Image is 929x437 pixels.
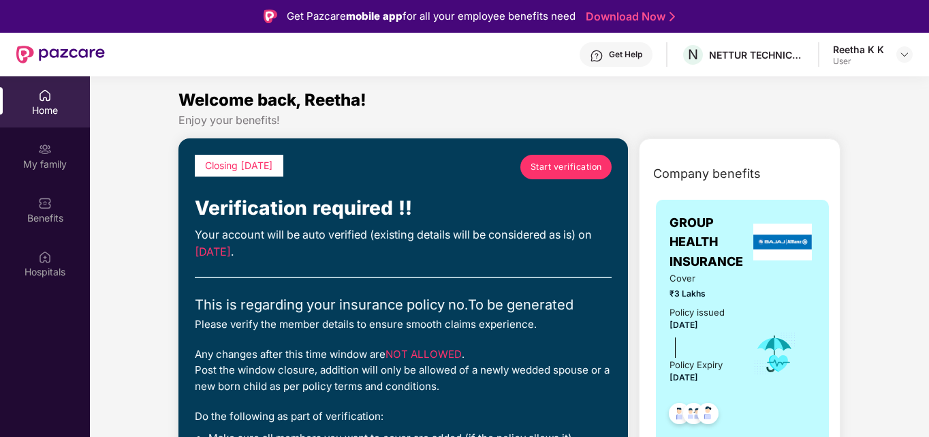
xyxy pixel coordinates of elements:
[670,271,734,286] span: Cover
[833,43,884,56] div: Reetha K K
[520,155,612,179] a: Start verification
[709,48,804,61] div: NETTUR TECHNICAL TRAINING FOUNDATION
[195,245,231,258] span: [DATE]
[586,10,671,24] a: Download Now
[670,213,750,271] span: GROUP HEALTH INSURANCE
[16,46,105,63] img: New Pazcare Logo
[753,224,812,260] img: insurerLogo
[663,399,696,432] img: svg+xml;base64,PHN2ZyB4bWxucz0iaHR0cDovL3d3dy53My5vcmcvMjAwMC9zdmciIHdpZHRoPSI0OC45NDMiIGhlaWdodD...
[833,56,884,67] div: User
[195,346,612,395] div: Any changes after this time window are . Post the window closure, addition will only be allowed o...
[38,250,52,264] img: svg+xml;base64,PHN2ZyBpZD0iSG9zcGl0YWxzIiB4bWxucz0iaHR0cDovL3d3dy53My5vcmcvMjAwMC9zdmciIHdpZHRoPS...
[38,142,52,156] img: svg+xml;base64,PHN2ZyB3aWR0aD0iMjAiIGhlaWdodD0iMjAiIHZpZXdCb3g9IjAgMCAyMCAyMCIgZmlsbD0ibm9uZSIgeG...
[531,160,602,173] span: Start verification
[677,399,710,432] img: svg+xml;base64,PHN2ZyB4bWxucz0iaHR0cDovL3d3dy53My5vcmcvMjAwMC9zdmciIHdpZHRoPSI0OC45MTUiIGhlaWdodD...
[653,164,761,183] span: Company benefits
[670,287,734,300] span: ₹3 Lakhs
[688,46,698,63] span: N
[609,49,642,60] div: Get Help
[38,89,52,102] img: svg+xml;base64,PHN2ZyBpZD0iSG9tZSIgeG1sbnM9Imh0dHA6Ly93d3cudzMub3JnLzIwMDAvc3ZnIiB3aWR0aD0iMjAiIG...
[670,358,723,372] div: Policy Expiry
[264,10,277,23] img: Logo
[899,49,910,60] img: svg+xml;base64,PHN2ZyBpZD0iRHJvcGRvd24tMzJ4MzIiIHhtbG5zPSJodHRwOi8vd3d3LnczLm9yZy8yMDAwL3N2ZyIgd2...
[195,316,612,333] div: Please verify the member details to ensure smooth claims experience.
[195,193,612,223] div: Verification required !!
[195,295,612,316] div: This is regarding your insurance policy no. To be generated
[205,160,273,171] span: Closing [DATE]
[385,348,462,361] span: NOT ALLOWED
[670,372,698,382] span: [DATE]
[38,196,52,210] img: svg+xml;base64,PHN2ZyBpZD0iQmVuZWZpdHMiIHhtbG5zPSJodHRwOi8vd3d3LnczLm9yZy8yMDAwL3N2ZyIgd2lkdGg9Ij...
[195,408,612,425] div: Do the following as part of verification:
[287,8,576,25] div: Get Pazcare for all your employee benefits need
[670,10,675,24] img: Stroke
[670,320,698,330] span: [DATE]
[753,331,797,376] img: icon
[195,226,612,261] div: Your account will be auto verified (existing details will be considered as is) on .
[178,113,840,127] div: Enjoy your benefits!
[590,49,603,63] img: svg+xml;base64,PHN2ZyBpZD0iSGVscC0zMngzMiIgeG1sbnM9Imh0dHA6Ly93d3cudzMub3JnLzIwMDAvc3ZnIiB3aWR0aD...
[670,305,725,320] div: Policy issued
[346,10,403,22] strong: mobile app
[178,90,366,110] span: Welcome back, Reetha!
[691,399,725,432] img: svg+xml;base64,PHN2ZyB4bWxucz0iaHR0cDovL3d3dy53My5vcmcvMjAwMC9zdmciIHdpZHRoPSI0OC45NDMiIGhlaWdodD...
